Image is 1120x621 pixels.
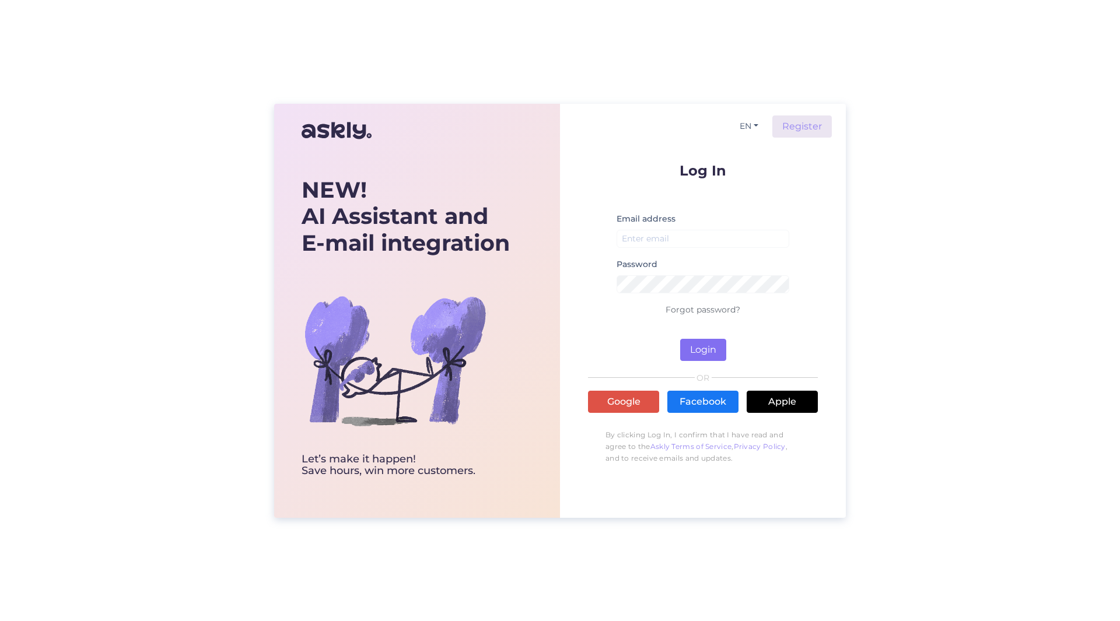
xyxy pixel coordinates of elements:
[617,258,657,271] label: Password
[650,442,732,451] a: Askly Terms of Service
[666,304,740,315] a: Forgot password?
[617,213,675,225] label: Email address
[772,115,832,138] a: Register
[617,230,789,248] input: Enter email
[695,374,712,382] span: OR
[680,339,726,361] button: Login
[734,442,786,451] a: Privacy Policy
[302,454,510,477] div: Let’s make it happen! Save hours, win more customers.
[588,423,818,470] p: By clicking Log In, I confirm that I have read and agree to the , , and to receive emails and upd...
[302,177,510,257] div: AI Assistant and E-mail integration
[747,391,818,413] a: Apple
[667,391,738,413] a: Facebook
[588,391,659,413] a: Google
[302,267,488,454] img: bg-askly
[588,163,818,178] p: Log In
[302,117,372,145] img: Askly
[302,176,367,204] b: NEW!
[735,118,763,135] button: EN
